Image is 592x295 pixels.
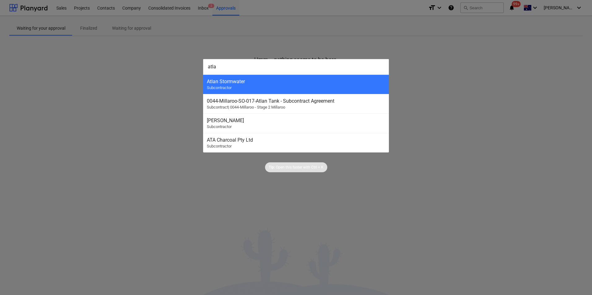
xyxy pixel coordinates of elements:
span: Subcontractor [207,144,232,148]
div: Tip:Open this faster withCtrl + K [265,162,327,172]
div: [PERSON_NAME]Subcontractor [203,113,389,133]
span: Subcontractor [207,124,232,129]
iframe: Chat Widget [561,265,592,295]
div: [PERSON_NAME] [207,118,385,123]
span: Subcontractor [207,85,232,90]
div: 0044-Millaroo-SO-017-Atlan Tank - Subcontract AgreementSubcontract| 0044-Millaroo - Stage 2 Millaroo [203,94,389,113]
div: 0044-Millaroo-SO-017 - Atlan Tank - Subcontract Agreement [207,98,385,104]
div: ATA Charcoal Pty LtdSubcontractor [203,133,389,152]
p: Tip: [269,165,275,170]
p: Ctrl + K [311,165,324,170]
span: Subcontract | 0044-Millaroo - Stage 2 Millaroo [207,105,285,109]
div: Atlan StormwaterSubcontractor [203,75,389,94]
div: Atlan Stormwater [207,79,385,84]
input: Search for projects, articles, contracts, Claims, subcontractors... [203,59,389,75]
div: ATA Charcoal Pty Ltd [207,137,385,143]
p: Open this faster with [276,165,310,170]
